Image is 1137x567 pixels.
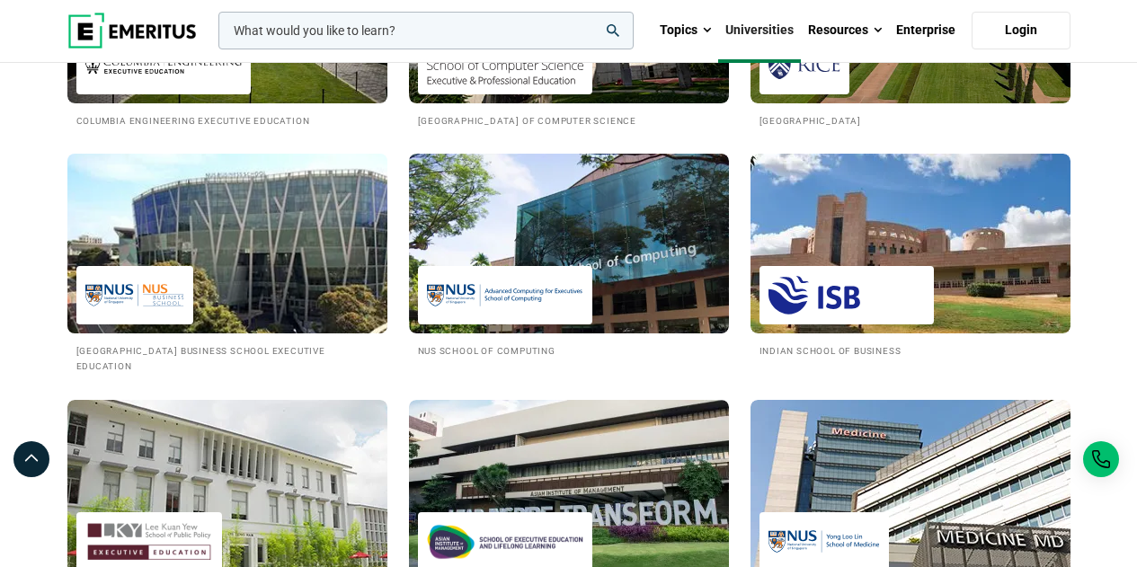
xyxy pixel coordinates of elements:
[759,112,1061,128] h2: [GEOGRAPHIC_DATA]
[751,154,1070,358] a: Universities We Work With Indian School of Business Indian School of Business
[85,521,213,562] img: Lee Kuan Yew School of Public Policy Executive Education, NUS
[972,12,1070,49] a: Login
[418,112,720,128] h2: [GEOGRAPHIC_DATA] of Computer Science
[751,154,1070,333] img: Universities We Work With
[67,154,387,373] a: Universities We Work With National University of Singapore Business School Executive Education [G...
[768,275,925,315] img: Indian School of Business
[427,275,583,315] img: NUS School of Computing
[759,342,1061,358] h2: Indian School of Business
[218,12,634,49] input: woocommerce-product-search-field-0
[768,45,840,85] img: Rice University
[409,154,729,358] a: Universities We Work With NUS School of Computing NUS School of Computing
[768,521,880,562] img: NUS Yong Loo Lin School of Medicine
[427,521,583,562] img: Asian Institute of Management
[85,275,184,315] img: National University of Singapore Business School Executive Education
[427,45,583,85] img: Carnegie Mellon University School of Computer Science
[51,145,404,342] img: Universities We Work With
[76,342,378,373] h2: [GEOGRAPHIC_DATA] Business School Executive Education
[418,342,720,358] h2: NUS School of Computing
[409,154,729,333] img: Universities We Work With
[85,45,242,85] img: Columbia Engineering Executive Education
[76,112,378,128] h2: Columbia Engineering Executive Education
